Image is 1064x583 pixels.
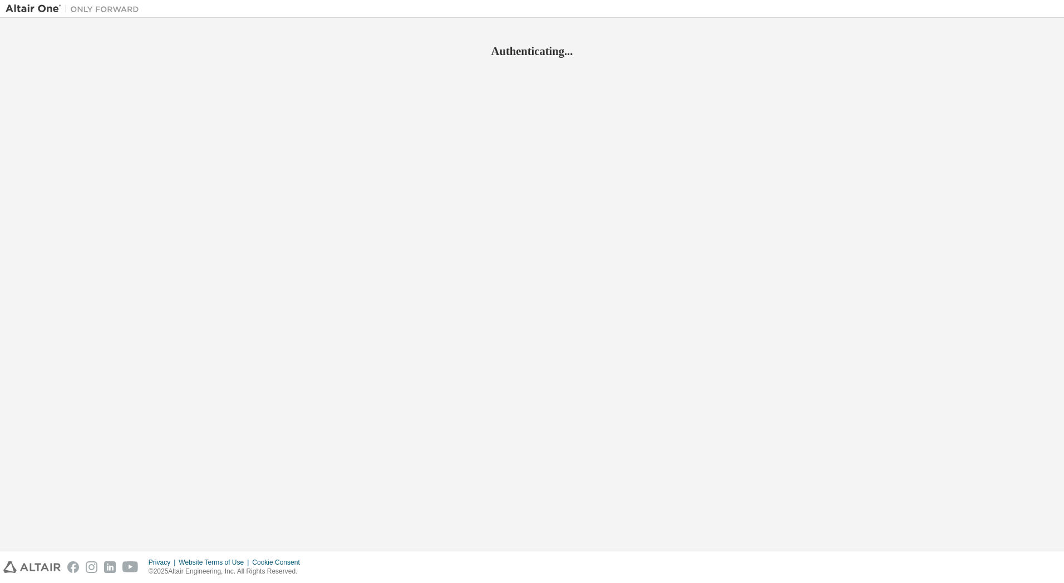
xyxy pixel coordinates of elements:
img: instagram.svg [86,561,97,573]
h2: Authenticating... [6,44,1058,58]
img: facebook.svg [67,561,79,573]
div: Privacy [149,558,179,567]
img: Altair One [6,3,145,14]
div: Cookie Consent [252,558,306,567]
div: Website Terms of Use [179,558,252,567]
img: linkedin.svg [104,561,116,573]
img: altair_logo.svg [3,561,61,573]
img: youtube.svg [122,561,139,573]
p: © 2025 Altair Engineering, Inc. All Rights Reserved. [149,567,307,576]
